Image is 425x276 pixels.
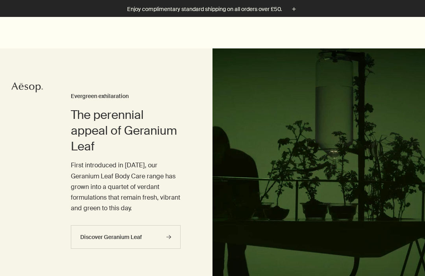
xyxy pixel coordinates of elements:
[127,5,282,13] p: Enjoy complimentary standard shipping on all orders over £50.
[71,225,181,249] a: Discover Geranium Leaf
[11,82,43,95] a: Aesop
[71,160,181,213] p: First introduced in [DATE], our Geranium Leaf Body Care range has grown into a quartet of verdant...
[71,107,181,154] h2: The perennial appeal of Geranium Leaf
[11,82,43,93] svg: Aesop
[127,5,298,14] button: Enjoy complimentary standard shipping on all orders over £50.
[71,92,181,101] h3: Evergreen exhilaration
